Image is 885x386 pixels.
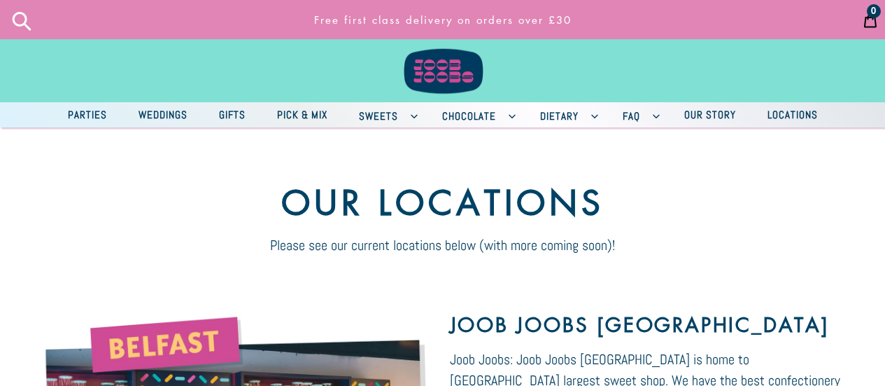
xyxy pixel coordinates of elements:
[263,105,341,125] a: Pick & Mix
[760,106,825,123] span: Locations
[428,102,523,127] button: Chocolate
[753,105,832,125] a: Locations
[533,107,586,125] span: Dietary
[450,313,847,337] h2: Joob Joobs [GEOGRAPHIC_DATA]
[132,106,194,123] span: Weddings
[205,105,260,125] a: Gifts
[61,106,114,123] span: Parties
[270,106,334,123] span: Pick & Mix
[677,106,743,123] span: Our Story
[856,2,885,37] a: 0
[54,105,121,125] a: Parties
[345,102,425,127] button: Sweets
[871,6,877,16] span: 0
[526,102,605,127] button: Dietary
[609,102,667,127] button: FAQ
[169,6,716,34] p: Free first class delivery on orders over £30
[670,105,750,125] a: Our Story
[616,107,647,125] span: FAQ
[125,105,201,125] a: Weddings
[212,106,253,123] span: Gifts
[394,7,492,97] img: Joob Joobs
[435,107,503,125] span: Chocolate
[352,107,405,125] span: Sweets
[163,6,723,34] a: Free first class delivery on orders over £30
